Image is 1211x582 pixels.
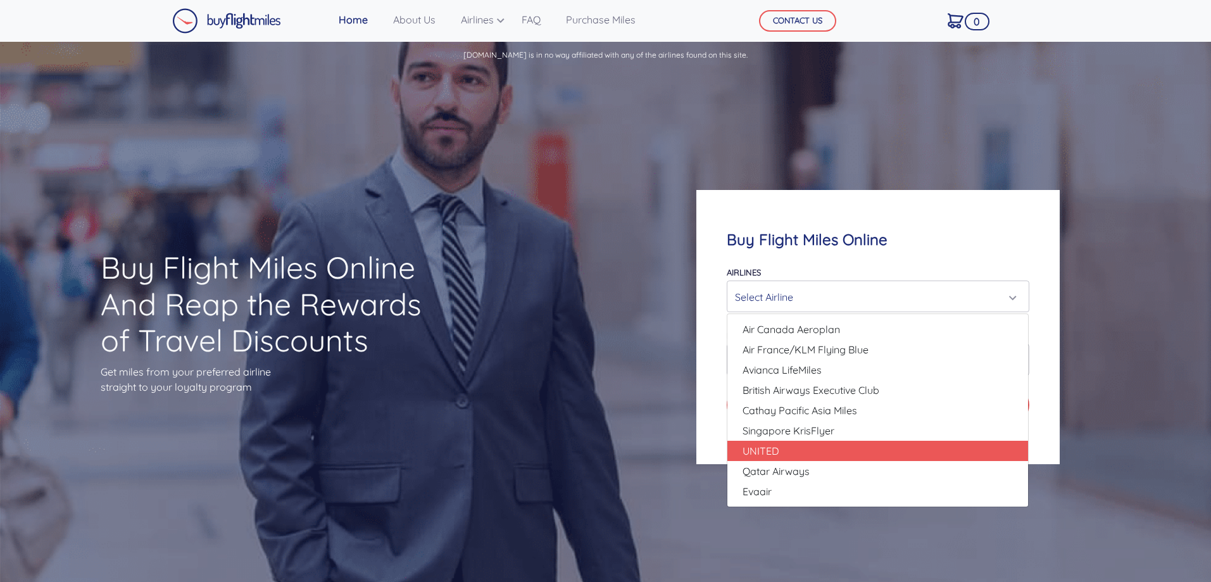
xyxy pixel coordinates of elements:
[948,13,963,28] img: Cart
[561,7,641,32] a: Purchase Miles
[727,231,1029,249] h4: Buy Flight Miles Online
[759,10,836,32] button: CONTACT US
[727,281,1029,312] button: Select Airline
[743,464,810,479] span: Qatar Airways
[743,423,834,438] span: Singapore KrisFlyer
[735,285,1013,309] div: Select Airline
[101,250,444,359] h1: Buy Flight Miles Online And Reap the Rewards of Travel Discounts
[743,322,840,337] span: Air Canada Aeroplan
[743,383,879,398] span: British Airways Executive Club
[388,7,441,32] a: About Us
[965,13,989,30] span: 0
[334,7,373,32] a: Home
[456,7,501,32] a: Airlines
[943,7,969,34] a: 0
[743,362,822,377] span: Avianca LifeMiles
[743,403,857,418] span: Cathay Pacific Asia Miles
[172,8,281,34] img: Buy Flight Miles Logo
[743,443,779,459] span: UNITED
[101,364,444,395] p: Get miles from your preferred airline straight to your loyalty program
[517,7,546,32] a: FAQ
[172,5,281,37] a: Buy Flight Miles Logo
[743,484,772,499] span: Evaair
[727,267,761,277] label: Airlines
[743,342,869,357] span: Air France/KLM Flying Blue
